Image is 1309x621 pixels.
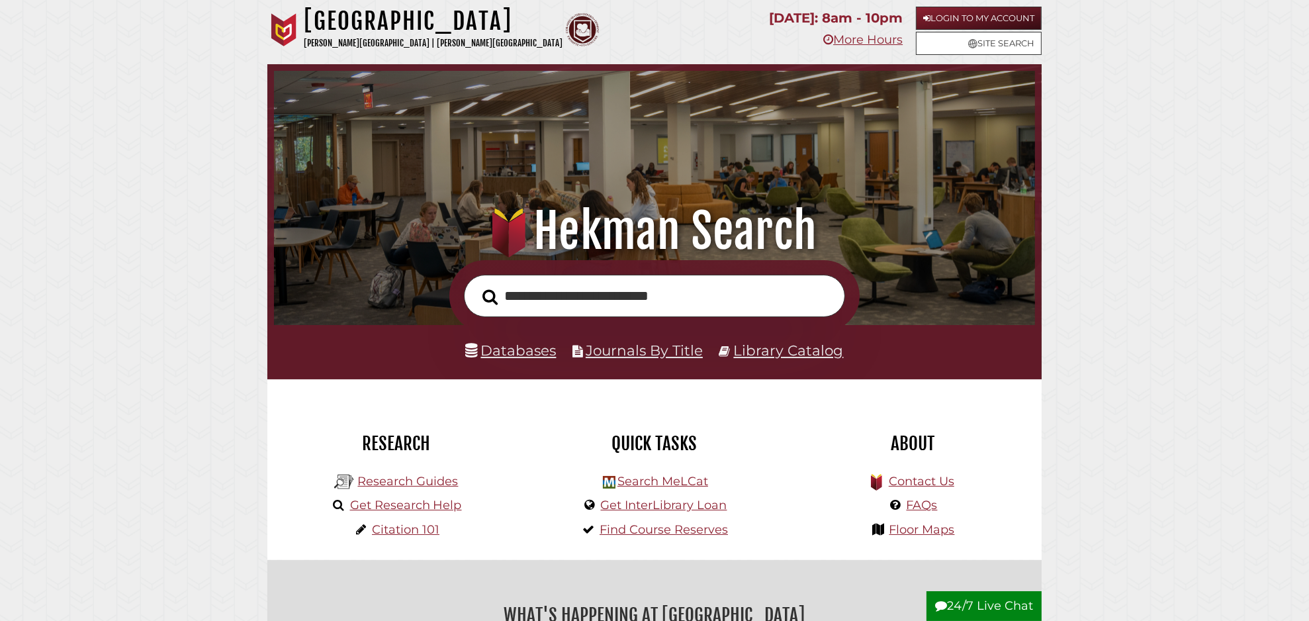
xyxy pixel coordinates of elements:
[916,7,1042,30] a: Login to My Account
[482,289,498,305] i: Search
[601,498,727,512] a: Get InterLibrary Loan
[466,342,557,359] a: Databases
[793,432,1032,455] h2: About
[734,342,844,359] a: Library Catalog
[889,474,954,489] a: Contact Us
[304,36,563,51] p: [PERSON_NAME][GEOGRAPHIC_DATA] | [PERSON_NAME][GEOGRAPHIC_DATA]
[586,342,703,359] a: Journals By Title
[357,474,458,489] a: Research Guides
[823,32,903,47] a: More Hours
[769,7,903,30] p: [DATE]: 8am - 10pm
[277,432,516,455] h2: Research
[889,522,955,537] a: Floor Maps
[267,13,300,46] img: Calvin University
[304,7,563,36] h1: [GEOGRAPHIC_DATA]
[476,285,504,309] button: Search
[600,522,728,537] a: Find Course Reserves
[294,202,1016,260] h1: Hekman Search
[907,498,938,512] a: FAQs
[566,13,599,46] img: Calvin Theological Seminary
[350,498,462,512] a: Get Research Help
[372,522,439,537] a: Citation 101
[334,472,354,492] img: Hekman Library Logo
[916,32,1042,55] a: Site Search
[617,474,708,489] a: Search MeLCat
[603,476,615,489] img: Hekman Library Logo
[535,432,774,455] h2: Quick Tasks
